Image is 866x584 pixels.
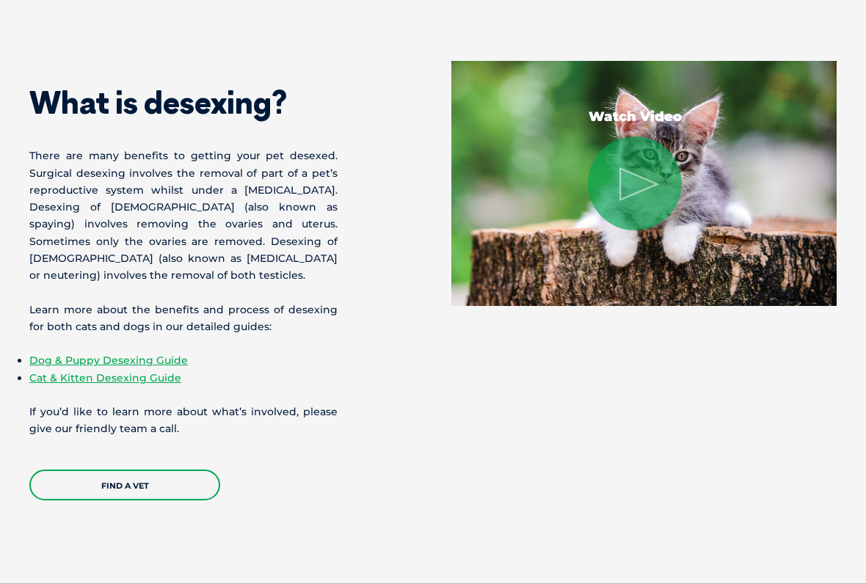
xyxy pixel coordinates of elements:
a: Find a Vet [29,470,220,500]
a: Dog & Puppy Desexing Guide [29,354,188,367]
img: 20% off Desexing at Greencross Vets [451,61,837,305]
a: Cat & Kitten Desexing Guide [29,371,181,384]
p: There are many benefits to getting your pet desexed. Surgical desexing involves the removal of pa... [29,147,338,284]
p: Watch Video [588,110,682,123]
p: If you’d like to learn more about what’s involved, please give our friendly team a call. [29,404,338,437]
p: Learn more about the benefits and process of desexing for both cats and dogs in our detailed guides: [29,302,338,335]
h2: What is desexing? [29,87,338,118]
